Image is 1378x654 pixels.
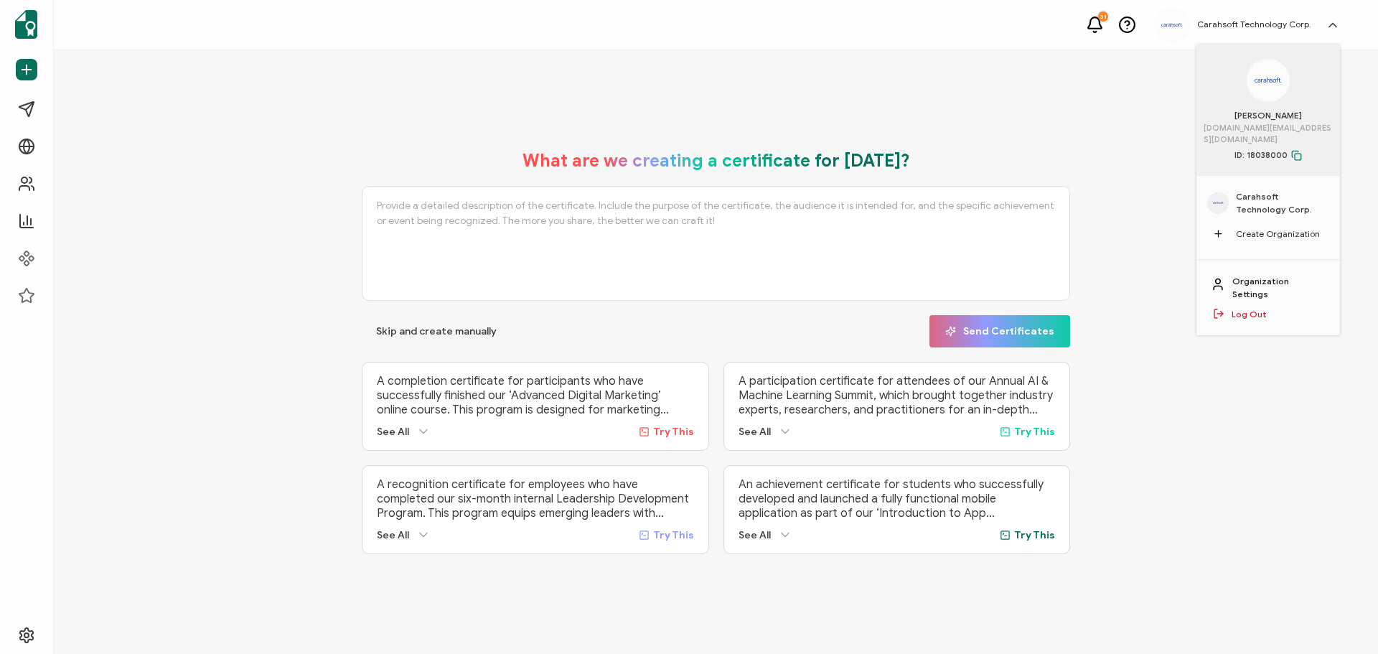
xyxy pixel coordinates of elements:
[1098,11,1108,22] div: 31
[1204,122,1333,146] span: [DOMAIN_NAME][EMAIL_ADDRESS][DOMAIN_NAME]
[929,315,1070,347] button: Send Certificates
[362,315,511,347] button: Skip and create manually
[653,426,694,438] span: Try This
[653,529,694,541] span: Try This
[739,426,771,438] span: See All
[1234,149,1302,162] span: ID: 18038000
[1236,228,1320,240] span: Create Organization
[1232,275,1326,301] a: Organization Settings
[739,529,771,541] span: See All
[1236,190,1329,216] span: Carahsoft Technology Corp.
[739,374,1056,417] p: A participation certificate for attendees of our Annual AI & Machine Learning Summit, which broug...
[1213,202,1224,204] img: a9ee5910-6a38-4b3f-8289-cffb42fa798b.svg
[1232,308,1267,321] a: Log Out
[376,327,497,337] span: Skip and create manually
[1161,23,1183,27] img: a9ee5910-6a38-4b3f-8289-cffb42fa798b.svg
[1197,19,1311,29] h5: Carahsoft Technology Corp.
[945,326,1054,337] span: Send Certificates
[377,374,694,417] p: A completion certificate for participants who have successfully finished our ‘Advanced Digital Ma...
[1255,78,1282,83] img: a9ee5910-6a38-4b3f-8289-cffb42fa798b.svg
[15,10,37,39] img: sertifier-logomark-colored.svg
[522,150,910,172] h1: What are we creating a certificate for [DATE]?
[377,426,409,438] span: See All
[739,477,1056,520] p: An achievement certificate for students who successfully developed and launched a fully functiona...
[377,529,409,541] span: See All
[1014,426,1055,438] span: Try This
[377,477,694,520] p: A recognition certificate for employees who have completed our six-month internal Leadership Deve...
[1014,529,1055,541] span: Try This
[1306,585,1378,654] iframe: Chat Widget
[1234,109,1302,122] span: [PERSON_NAME]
